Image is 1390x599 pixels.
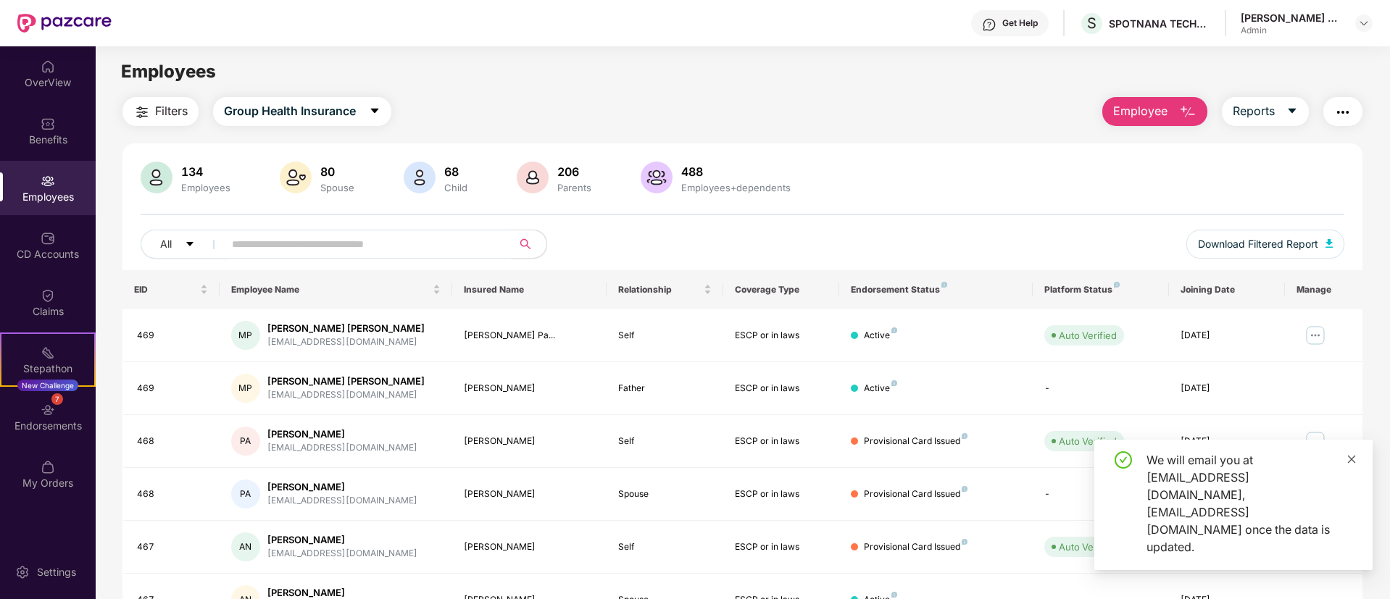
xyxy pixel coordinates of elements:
div: [PERSON_NAME] [267,480,417,494]
div: SPOTNANA TECHNOLOGY PRIVATE LIMITED [1109,17,1210,30]
span: Employee Name [231,284,430,296]
div: 80 [317,164,357,179]
img: svg+xml;base64,PHN2ZyB4bWxucz0iaHR0cDovL3d3dy53My5vcmcvMjAwMC9zdmciIHdpZHRoPSI4IiBoZWlnaHQ9IjgiIH... [1114,282,1120,288]
span: Relationship [618,284,700,296]
img: svg+xml;base64,PHN2ZyBpZD0iU2V0dGluZy0yMHgyMCIgeG1sbnM9Imh0dHA6Ly93d3cudzMub3JnLzIwMDAvc3ZnIiB3aW... [15,565,30,579]
div: Spouse [618,487,711,501]
div: ESCP or in laws [735,382,828,395]
div: 469 [137,329,208,343]
img: svg+xml;base64,PHN2ZyB4bWxucz0iaHR0cDovL3d3dy53My5vcmcvMjAwMC9zdmciIHdpZHRoPSI4IiBoZWlnaHQ9IjgiIH... [891,327,897,333]
span: search [511,238,539,250]
img: svg+xml;base64,PHN2ZyB4bWxucz0iaHR0cDovL3d3dy53My5vcmcvMjAwMC9zdmciIHdpZHRoPSI4IiBoZWlnaHQ9IjgiIH... [941,282,947,288]
div: [EMAIL_ADDRESS][DOMAIN_NAME] [267,494,417,508]
div: Auto Verified [1059,434,1117,448]
div: Employees+dependents [678,182,794,193]
div: Self [618,329,711,343]
div: 134 [178,164,233,179]
div: [EMAIL_ADDRESS][DOMAIN_NAME] [267,388,425,402]
img: svg+xml;base64,PHN2ZyB4bWxucz0iaHR0cDovL3d3dy53My5vcmcvMjAwMC9zdmciIHhtbG5zOnhsaW5rPSJodHRwOi8vd3... [1326,239,1333,248]
div: ESCP or in laws [735,435,828,448]
span: EID [134,284,197,296]
td: - [1033,362,1168,415]
div: [PERSON_NAME] [464,540,596,554]
button: Download Filtered Report [1186,230,1344,259]
div: Endorsement Status [851,284,1021,296]
div: PA [231,427,260,456]
th: Relationship [607,270,723,309]
div: [EMAIL_ADDRESS][DOMAIN_NAME] [267,335,425,349]
th: EID [122,270,220,309]
img: svg+xml;base64,PHN2ZyB4bWxucz0iaHR0cDovL3d3dy53My5vcmcvMjAwMC9zdmciIHdpZHRoPSI4IiBoZWlnaHQ9IjgiIH... [962,486,967,492]
div: 488 [678,164,794,179]
div: [PERSON_NAME] Pa... [464,329,596,343]
img: svg+xml;base64,PHN2ZyBpZD0iQmVuZWZpdHMiIHhtbG5zPSJodHRwOi8vd3d3LnczLm9yZy8yMDAwL3N2ZyIgd2lkdGg9Ij... [41,117,55,131]
span: close [1347,454,1357,464]
div: Active [864,329,897,343]
div: 7 [51,393,63,405]
img: svg+xml;base64,PHN2ZyB4bWxucz0iaHR0cDovL3d3dy53My5vcmcvMjAwMC9zdmciIHhtbG5zOnhsaW5rPSJodHRwOi8vd3... [517,162,549,193]
span: caret-down [185,239,195,251]
div: [PERSON_NAME] [464,487,596,501]
img: svg+xml;base64,PHN2ZyB4bWxucz0iaHR0cDovL3d3dy53My5vcmcvMjAwMC9zdmciIHhtbG5zOnhsaW5rPSJodHRwOi8vd3... [280,162,312,193]
span: Employee [1113,102,1168,120]
img: svg+xml;base64,PHN2ZyB4bWxucz0iaHR0cDovL3d3dy53My5vcmcvMjAwMC9zdmciIHdpZHRoPSI4IiBoZWlnaHQ9IjgiIH... [891,592,897,598]
img: svg+xml;base64,PHN2ZyBpZD0iSGVscC0zMngzMiIgeG1sbnM9Imh0dHA6Ly93d3cudzMub3JnLzIwMDAvc3ZnIiB3aWR0aD... [982,17,996,32]
div: [PERSON_NAME] [267,533,417,547]
div: 469 [137,382,208,395]
div: PA [231,479,260,508]
div: AN [231,532,260,561]
div: Settings [33,565,80,579]
span: Reports [1233,102,1275,120]
span: All [160,236,172,252]
img: svg+xml;base64,PHN2ZyB4bWxucz0iaHR0cDovL3d3dy53My5vcmcvMjAwMC9zdmciIHdpZHRoPSI4IiBoZWlnaHQ9IjgiIH... [962,539,967,545]
img: svg+xml;base64,PHN2ZyB4bWxucz0iaHR0cDovL3d3dy53My5vcmcvMjAwMC9zdmciIHhtbG5zOnhsaW5rPSJodHRwOi8vd3... [1179,104,1197,121]
div: ESCP or in laws [735,329,828,343]
img: svg+xml;base64,PHN2ZyB4bWxucz0iaHR0cDovL3d3dy53My5vcmcvMjAwMC9zdmciIHhtbG5zOnhsaW5rPSJodHRwOi8vd3... [641,162,673,193]
td: - [1033,468,1168,521]
img: svg+xml;base64,PHN2ZyBpZD0iQ0RfQWNjb3VudHMiIGRhdGEtbmFtZT0iQ0QgQWNjb3VudHMiIHhtbG5zPSJodHRwOi8vd3... [41,231,55,246]
div: [PERSON_NAME] [PERSON_NAME] [267,322,425,335]
img: svg+xml;base64,PHN2ZyBpZD0iRW5kb3JzZW1lbnRzIiB4bWxucz0iaHR0cDovL3d3dy53My5vcmcvMjAwMC9zdmciIHdpZH... [41,403,55,417]
div: New Challenge [17,380,78,391]
th: Insured Name [452,270,607,309]
div: [PERSON_NAME] Suraj [1241,11,1342,25]
img: svg+xml;base64,PHN2ZyB4bWxucz0iaHR0cDovL3d3dy53My5vcmcvMjAwMC9zdmciIHhtbG5zOnhsaW5rPSJodHRwOi8vd3... [404,162,436,193]
div: Active [864,382,897,395]
div: Self [618,540,711,554]
img: svg+xml;base64,PHN2ZyBpZD0iRHJvcGRvd24tMzJ4MzIiIHhtbG5zPSJodHRwOi8vd3d3LnczLm9yZy8yMDAwL3N2ZyIgd2... [1358,17,1370,29]
button: Allcaret-down [141,230,229,259]
div: 468 [137,435,208,448]
div: Provisional Card Issued [864,540,967,554]
span: check-circle [1115,451,1132,469]
img: svg+xml;base64,PHN2ZyBpZD0iTXlfT3JkZXJzIiBkYXRhLW5hbWU9Ik15IE9yZGVycyIgeG1sbnM9Imh0dHA6Ly93d3cudz... [41,460,55,474]
button: search [511,230,547,259]
div: 206 [554,164,594,179]
button: Filters [122,97,199,126]
div: [DATE] [1181,382,1273,395]
div: Spouse [317,182,357,193]
div: 468 [137,487,208,501]
img: manageButton [1304,430,1327,453]
div: Father [618,382,711,395]
img: manageButton [1304,324,1327,347]
div: Child [441,182,470,193]
div: [EMAIL_ADDRESS][DOMAIN_NAME] [267,547,417,561]
img: svg+xml;base64,PHN2ZyB4bWxucz0iaHR0cDovL3d3dy53My5vcmcvMjAwMC9zdmciIHdpZHRoPSI4IiBoZWlnaHQ9IjgiIH... [891,380,897,386]
span: Download Filtered Report [1198,236,1318,252]
div: [EMAIL_ADDRESS][DOMAIN_NAME] [267,441,417,455]
div: 68 [441,164,470,179]
span: caret-down [1286,105,1298,118]
div: MP [231,321,260,350]
div: Stepathon [1,361,94,376]
span: Filters [155,102,188,120]
img: svg+xml;base64,PHN2ZyB4bWxucz0iaHR0cDovL3d3dy53My5vcmcvMjAwMC9zdmciIHhtbG5zOnhsaW5rPSJodHRwOi8vd3... [141,162,172,193]
span: S [1087,14,1096,32]
th: Coverage Type [723,270,839,309]
img: svg+xml;base64,PHN2ZyBpZD0iSG9tZSIgeG1sbnM9Imh0dHA6Ly93d3cudzMub3JnLzIwMDAvc3ZnIiB3aWR0aD0iMjAiIG... [41,59,55,74]
th: Manage [1285,270,1362,309]
th: Employee Name [220,270,452,309]
div: 467 [137,540,208,554]
div: [PERSON_NAME] [464,382,596,395]
div: Auto Verified [1059,540,1117,554]
div: We will email you at [EMAIL_ADDRESS][DOMAIN_NAME], [EMAIL_ADDRESS][DOMAIN_NAME] once the data is ... [1146,451,1355,556]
